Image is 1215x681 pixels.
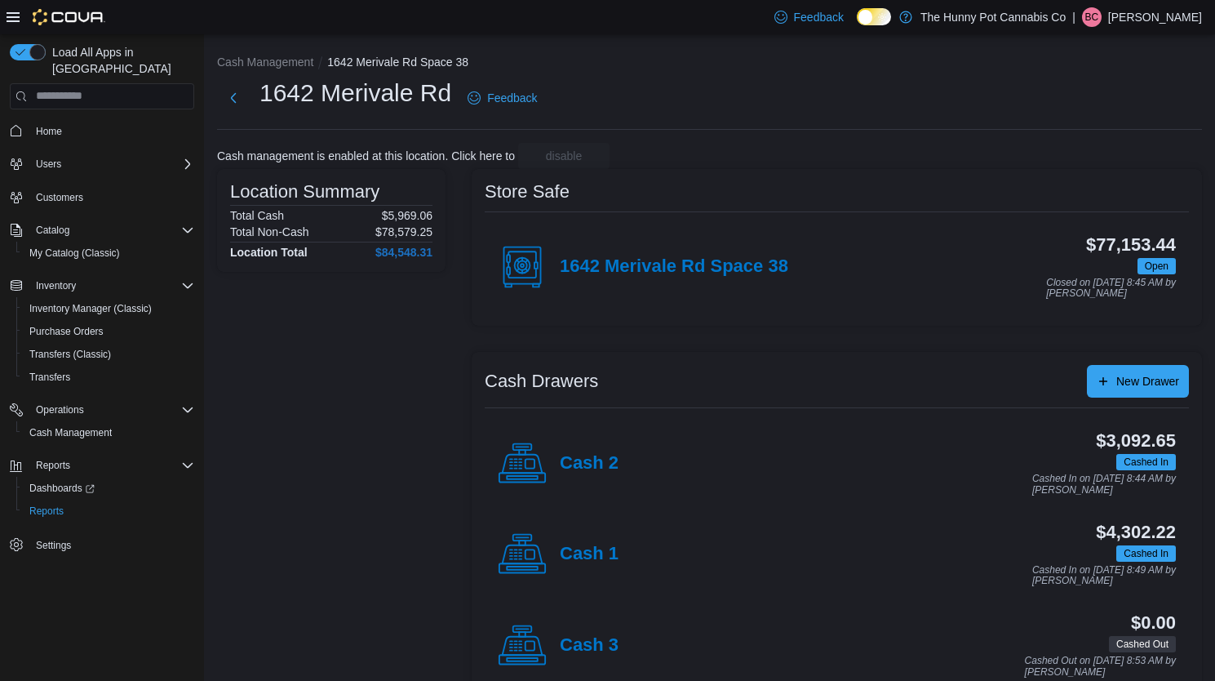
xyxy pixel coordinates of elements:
a: Dashboards [16,477,201,500]
span: Inventory Manager (Classic) [23,299,194,318]
span: Dashboards [23,478,194,498]
span: Cashed In [1116,545,1176,562]
span: Settings [36,539,71,552]
h3: $3,092.65 [1096,431,1176,451]
p: Cashed Out on [DATE] 8:53 AM by [PERSON_NAME] [1025,656,1176,678]
button: My Catalog (Classic) [16,242,201,265]
span: disable [546,148,582,164]
span: Reports [36,459,70,472]
a: My Catalog (Classic) [23,243,126,263]
button: Reports [3,454,201,477]
h4: Location Total [230,246,308,259]
p: The Hunny Pot Cannabis Co [920,7,1066,27]
h3: Cash Drawers [485,372,598,391]
button: 1642 Merivale Rd Space 38 [327,56,468,69]
p: | [1072,7,1075,27]
h4: $84,548.31 [375,246,432,259]
a: Settings [29,536,78,555]
h3: Location Summary [230,182,379,202]
span: Transfers [29,371,70,384]
button: Customers [3,185,201,209]
span: Transfers [23,367,194,387]
a: Dashboards [23,478,101,498]
span: Operations [36,403,84,416]
button: Purchase Orders [16,320,201,343]
button: Cash Management [217,56,313,69]
p: Cashed In on [DATE] 8:49 AM by [PERSON_NAME] [1032,565,1176,587]
span: BC [1085,7,1099,27]
h1: 1642 Merivale Rd [259,77,451,109]
span: Cash Management [23,423,194,443]
button: Cash Management [16,421,201,444]
a: Reports [23,501,70,521]
span: Home [36,125,62,138]
span: Open [1145,259,1168,274]
h4: Cash 1 [560,544,619,565]
button: Transfers (Classic) [16,343,201,366]
a: Transfers [23,367,77,387]
span: Reports [29,456,194,475]
p: $78,579.25 [375,225,432,238]
span: Cashed In [1116,454,1176,470]
h3: Store Safe [485,182,570,202]
span: Reports [23,501,194,521]
span: Customers [29,187,194,207]
h6: Total Cash [230,209,284,222]
p: $5,969.06 [382,209,432,222]
button: Users [29,154,68,174]
a: Feedback [461,82,543,114]
a: Transfers (Classic) [23,345,118,364]
button: Operations [3,398,201,421]
button: Reports [16,500,201,523]
span: Home [29,121,194,141]
span: Cash Management [29,426,112,439]
button: Settings [3,532,201,556]
nav: Complex example [10,113,194,599]
span: My Catalog (Classic) [23,243,194,263]
button: Next [217,82,250,114]
h4: Cash 3 [560,635,619,657]
span: New Drawer [1116,373,1179,389]
span: Dashboards [29,482,95,495]
span: Settings [29,534,194,554]
a: Purchase Orders [23,322,110,341]
p: Closed on [DATE] 8:45 AM by [PERSON_NAME] [1046,278,1176,300]
a: Customers [29,188,90,207]
input: Dark Mode [857,8,891,25]
a: Cash Management [23,423,118,443]
span: Dark Mode [857,25,858,26]
h4: Cash 2 [560,453,619,474]
div: Brody Chabot [1082,7,1102,27]
p: Cash management is enabled at this location. Click here to [217,149,515,162]
a: Home [29,122,69,141]
span: Cashed Out [1109,636,1176,652]
span: Users [29,154,194,174]
button: Catalog [3,219,201,242]
button: Operations [29,400,91,420]
span: Cashed In [1124,546,1168,561]
span: Inventory Manager (Classic) [29,302,152,315]
span: Open [1137,258,1176,274]
span: Purchase Orders [23,322,194,341]
span: Transfers (Classic) [29,348,111,361]
span: Load All Apps in [GEOGRAPHIC_DATA] [46,44,194,77]
h3: $0.00 [1131,613,1176,633]
nav: An example of EuiBreadcrumbs [217,54,1202,73]
h4: 1642 Merivale Rd Space 38 [560,256,788,278]
button: Transfers [16,366,201,389]
span: Users [36,158,61,171]
span: Inventory [29,276,194,296]
span: Cashed Out [1116,637,1168,652]
a: Inventory Manager (Classic) [23,299,158,318]
button: Catalog [29,220,76,240]
span: Customers [36,191,83,204]
button: New Drawer [1087,365,1189,398]
img: Cova [33,9,105,25]
h3: $4,302.22 [1096,523,1176,542]
h3: $77,153.44 [1086,235,1176,255]
span: Transfers (Classic) [23,345,194,364]
button: Home [3,119,201,143]
p: [PERSON_NAME] [1108,7,1202,27]
span: Inventory [36,279,76,292]
span: Reports [29,505,64,518]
